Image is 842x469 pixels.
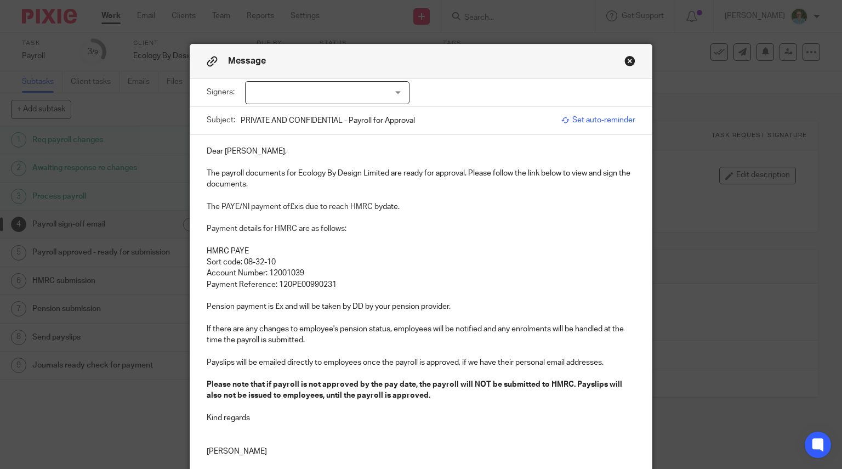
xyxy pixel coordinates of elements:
[207,279,636,290] p: Payment Reference: 120PE00990231
[207,87,240,98] label: Signers:
[207,168,636,190] p: The payroll documents for Ecology By Design Limited are ready for approval. Please follow the lin...
[561,115,635,126] span: Set auto-reminder
[298,203,383,211] span: is due to reach HMRC by
[207,324,636,346] p: If there are any changes to employee's pension status, employees will be notified and any enrolme...
[207,146,636,157] p: Dear [PERSON_NAME],
[207,301,636,312] p: Pension payment is £x and will be taken by DD by your pension provider.
[207,268,636,279] p: Account Number: 12001039
[207,357,636,368] p: Payslips will be emailed directly to employees once the payroll is approved, if we have their per...
[207,203,290,211] span: The PAYE/NI payment of
[207,381,624,399] strong: Please note that if payroll is not approved by the pay date, the payroll will NOT be submitted to...
[207,201,636,212] p: £x date.
[207,413,636,423] p: Kind regards
[207,257,636,268] p: Sort code: 08-32-10
[207,225,346,233] span: Payment details for HMRC are as follows:
[207,246,636,257] p: HMRC PAYE
[207,115,235,126] label: Subject:
[207,446,636,457] p: [PERSON_NAME]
